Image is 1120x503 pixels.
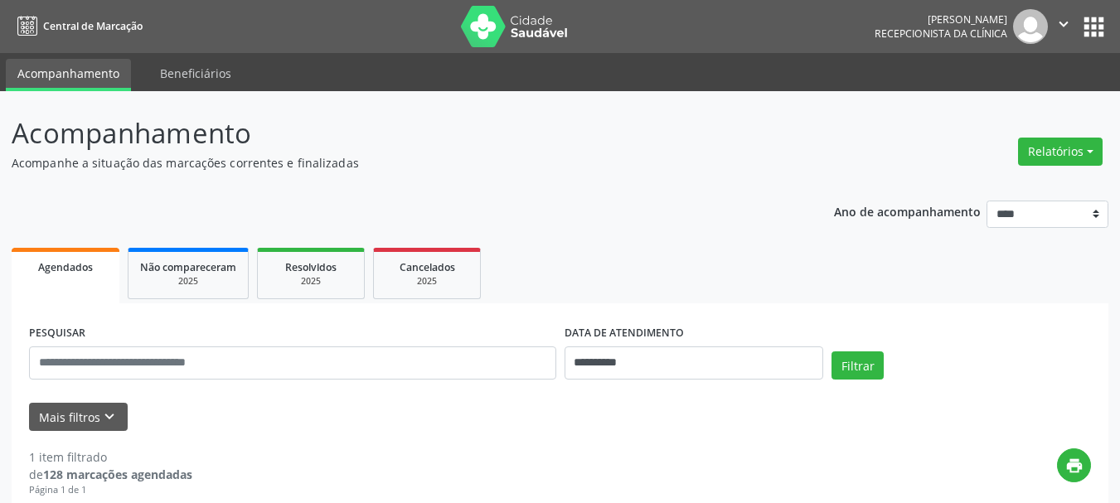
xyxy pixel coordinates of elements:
button:  [1048,9,1079,44]
label: PESQUISAR [29,321,85,346]
span: Central de Marcação [43,19,143,33]
a: Beneficiários [148,59,243,88]
span: Resolvidos [285,260,337,274]
a: Central de Marcação [12,12,143,40]
span: Agendados [38,260,93,274]
span: Não compareceram [140,260,236,274]
img: img [1013,9,1048,44]
i: print [1065,457,1084,475]
div: 2025 [140,275,236,288]
div: [PERSON_NAME] [875,12,1007,27]
button: print [1057,448,1091,482]
div: 2025 [385,275,468,288]
span: Cancelados [400,260,455,274]
div: Página 1 de 1 [29,483,192,497]
button: Filtrar [832,351,884,380]
p: Ano de acompanhamento [834,201,981,221]
div: de [29,466,192,483]
p: Acompanhamento [12,113,779,154]
strong: 128 marcações agendadas [43,467,192,482]
i: keyboard_arrow_down [100,408,119,426]
a: Acompanhamento [6,59,131,91]
label: DATA DE ATENDIMENTO [565,321,684,346]
div: 2025 [269,275,352,288]
p: Acompanhe a situação das marcações correntes e finalizadas [12,154,779,172]
button: Relatórios [1018,138,1103,166]
div: 1 item filtrado [29,448,192,466]
button: apps [1079,12,1108,41]
button: Mais filtroskeyboard_arrow_down [29,403,128,432]
span: Recepcionista da clínica [875,27,1007,41]
i:  [1055,15,1073,33]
